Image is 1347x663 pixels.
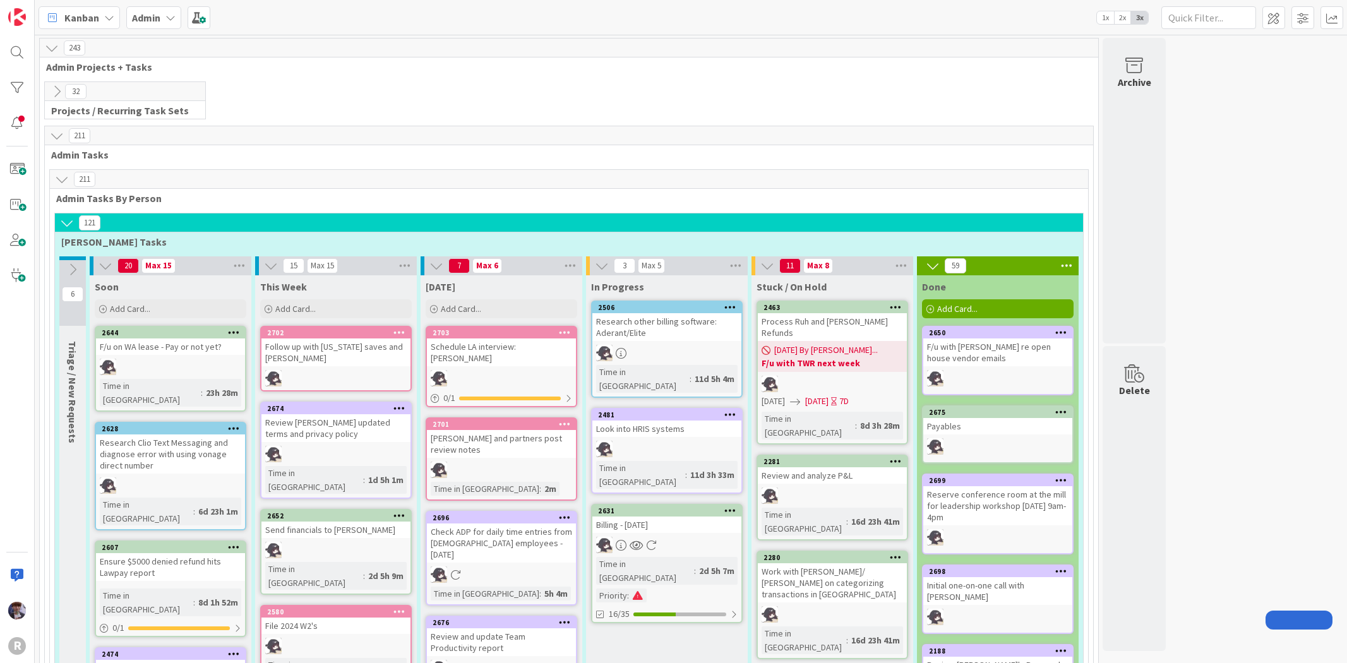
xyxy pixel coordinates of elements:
div: 2580File 2024 W2's [261,606,410,634]
div: 2644 [96,327,245,338]
div: 11d 3h 33m [687,468,738,482]
div: 2280 [763,553,907,562]
span: Add Card... [441,303,481,314]
div: 2652Send financials to [PERSON_NAME] [261,510,410,538]
div: 2674Review [PERSON_NAME] updated terms and privacy policy [261,403,410,442]
span: : [855,419,857,433]
img: KN [596,345,613,361]
a: 2675PayablesKN [922,405,1074,463]
div: Delete [1119,383,1150,398]
div: 2481Look into HRIS systems [592,409,741,437]
a: 2607Ensure $5000 denied refund hits Lawpay reportTime in [GEOGRAPHIC_DATA]:8d 1h 52m0/1 [95,541,246,637]
img: ML [8,602,26,619]
a: 2652Send financials to [PERSON_NAME]KNTime in [GEOGRAPHIC_DATA]:2d 5h 9m [260,509,412,595]
span: 32 [65,84,87,99]
span: : [193,595,195,609]
div: Schedule LA interview: [PERSON_NAME] [427,338,576,366]
div: KN [758,606,907,623]
div: 2281 [758,456,907,467]
div: 2699 [929,476,1072,485]
div: 0/1 [427,390,576,406]
div: 2628 [96,423,245,434]
span: : [690,372,691,386]
div: 2631 [598,506,741,515]
span: : [685,468,687,482]
div: 2703 [427,327,576,338]
img: KN [762,376,778,392]
div: 2650F/u with [PERSON_NAME] re open house vendor emails [923,327,1072,366]
div: 2631 [592,505,741,517]
div: 2644F/u on WA lease - Pay or not yet? [96,327,245,355]
div: 2506 [598,303,741,312]
div: 2652 [261,510,410,522]
div: 2d 5h 9m [365,569,407,583]
div: 2702 [261,327,410,338]
b: F/u with TWR next week [762,357,903,369]
div: KN [261,446,410,462]
div: 6d 23h 1m [195,505,241,518]
div: Time in [GEOGRAPHIC_DATA] [762,508,846,535]
div: KN [923,438,1072,455]
div: 2698Initial one-on-one call with [PERSON_NAME] [923,566,1072,605]
div: 7D [839,395,849,408]
a: 2701[PERSON_NAME] and partners post review notesKNTime in [GEOGRAPHIC_DATA]:2m [426,417,577,501]
div: F/u with [PERSON_NAME] re open house vendor emails [923,338,1072,366]
div: 8d 1h 52m [195,595,241,609]
a: 2674Review [PERSON_NAME] updated terms and privacy policyKNTime in [GEOGRAPHIC_DATA]:1d 5h 1m [260,402,412,499]
span: [DATE] By [PERSON_NAME]... [774,343,878,357]
div: 2481 [592,409,741,421]
div: 16d 23h 41m [848,515,903,529]
span: Add Card... [110,303,150,314]
a: 2481Look into HRIS systemsKNTime in [GEOGRAPHIC_DATA]:11d 3h 33m [591,408,743,494]
div: F/u on WA lease - Pay or not yet? [96,338,245,355]
div: Time in [GEOGRAPHIC_DATA] [596,365,690,393]
span: : [201,386,203,400]
div: KN [261,638,410,654]
div: 2580 [261,606,410,618]
div: 2188 [929,647,1072,655]
span: : [363,569,365,583]
a: 2463Process Ruh and [PERSON_NAME] Refunds[DATE] By [PERSON_NAME]...F/u with TWR next weekKN[DATE]... [757,301,908,445]
span: 15 [283,258,304,273]
div: Research Clio Text Messaging and diagnose error with using vonage direct number [96,434,245,474]
div: 2481 [598,410,741,419]
span: : [627,588,629,602]
a: 2699Reserve conference room at the mill for leadership workshop [DATE] 9am-4pmKN [922,474,1074,554]
div: 2675 [929,408,1072,417]
span: Projects / Recurring Task Sets [51,104,189,117]
div: 2703Schedule LA interview: [PERSON_NAME] [427,327,576,366]
div: 2698 [929,567,1072,576]
span: Admin Projects + Tasks [46,61,1082,73]
span: : [539,482,541,496]
div: Time in [GEOGRAPHIC_DATA] [431,587,539,600]
span: Done [922,280,946,293]
span: This Week [260,280,307,293]
div: 2280Work with [PERSON_NAME]/ [PERSON_NAME] on categorizing transactions in [GEOGRAPHIC_DATA] [758,552,907,602]
div: Review and update Team Productivity report [427,628,576,656]
a: 2281Review and analyze P&LKNTime in [GEOGRAPHIC_DATA]:16d 23h 41m [757,455,908,541]
div: 2674 [267,404,410,413]
span: 3x [1131,11,1148,24]
img: KN [762,606,778,623]
span: Admin Tasks [51,148,1077,161]
span: 20 [117,258,139,273]
div: KN [427,462,576,478]
div: 23h 28m [203,386,241,400]
div: 2699 [923,475,1072,486]
div: 2703 [433,328,576,337]
img: KN [596,441,613,457]
div: 2506Research other billing software: Aderant/Elite [592,302,741,341]
div: 2676 [433,618,576,627]
div: Work with [PERSON_NAME]/ [PERSON_NAME] on categorizing transactions in [GEOGRAPHIC_DATA] [758,563,907,602]
div: 2463Process Ruh and [PERSON_NAME] Refunds [758,302,907,341]
div: File 2024 W2's [261,618,410,634]
img: KN [927,438,943,455]
div: 2628Research Clio Text Messaging and diagnose error with using vonage direct number [96,423,245,474]
span: 243 [64,40,85,56]
div: R [8,637,26,655]
div: 11d 5h 4m [691,372,738,386]
div: 2675 [923,407,1072,418]
img: KN [100,477,116,494]
span: : [846,515,848,529]
span: 0 / 1 [112,621,124,635]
